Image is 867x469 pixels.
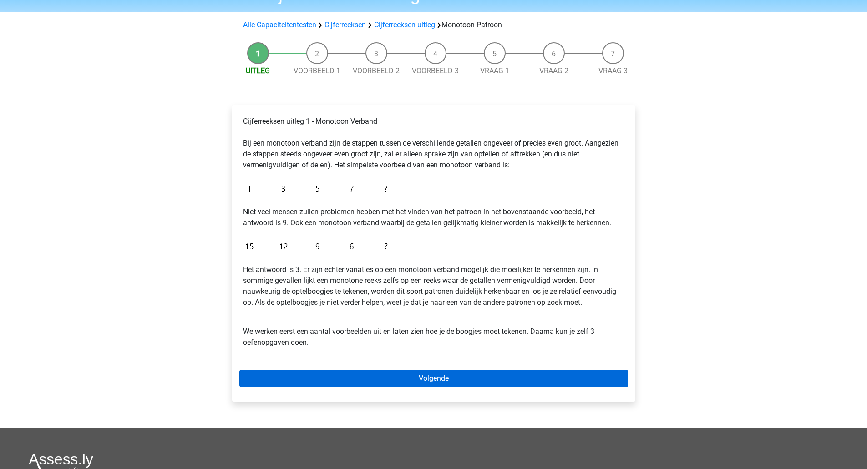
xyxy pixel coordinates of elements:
a: Voorbeeld 1 [294,66,340,75]
a: Uitleg [246,66,270,75]
div: Monotoon Patroon [239,20,628,30]
a: Vraag 3 [598,66,628,75]
a: Voorbeeld 2 [353,66,400,75]
img: Figure sequences Example 1.png [243,178,392,199]
p: Niet veel mensen zullen problemen hebben met het vinden van het patroon in het bovenstaande voorb... [243,207,624,228]
a: Cijferreeksen uitleg [374,20,435,29]
img: Figure sequences Example 2.png [243,236,392,257]
a: Cijferreeksen [324,20,366,29]
a: Alle Capaciteitentesten [243,20,316,29]
a: Volgende [239,370,628,387]
p: Het antwoord is 3. Er zijn echter variaties op een monotoon verband mogelijk die moeilijker te he... [243,264,624,308]
p: Cijferreeksen uitleg 1 - Monotoon Verband Bij een monotoon verband zijn de stappen tussen de vers... [243,116,624,171]
a: Voorbeeld 3 [412,66,459,75]
a: Vraag 1 [480,66,509,75]
a: Vraag 2 [539,66,568,75]
p: We werken eerst een aantal voorbeelden uit en laten zien hoe je de boogjes moet tekenen. Daarna k... [243,315,624,348]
